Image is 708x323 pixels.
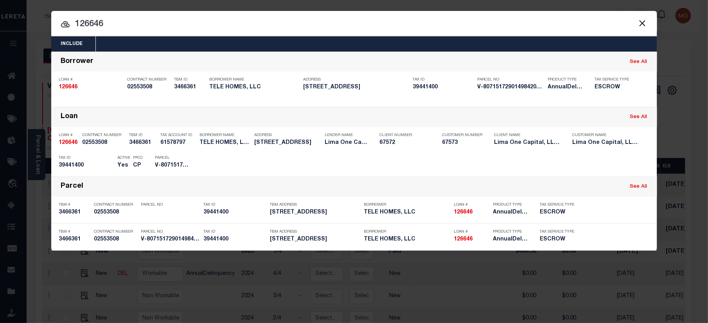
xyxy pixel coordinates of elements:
[548,84,583,91] h5: AnnualDelinquency,Escrow
[630,59,647,65] a: See All
[304,84,409,91] h5: 738 B AVENUE NORFOLK VA 23504
[59,84,124,91] h5: 126646
[255,140,321,146] h5: 738 B AVENUE NORFOLK VA 23504
[129,133,157,138] p: TBM ID
[493,209,528,216] h5: AnnualDelinquency,Escrow
[59,77,124,82] p: Loan #
[493,203,528,207] p: Product Type
[118,156,131,160] p: Active
[540,230,575,234] p: Tax Service Type
[380,140,431,146] h5: 67572
[200,133,251,138] p: Borrower Name
[128,84,171,91] h5: 02553508
[548,77,583,82] p: Product Type
[118,162,129,169] h5: Yes
[595,77,634,82] p: Tax Service Type
[51,36,93,52] button: Include
[413,77,474,82] p: Tax ID
[270,209,360,216] h5: 738 B AVENUE NORFOLK VA 23504
[59,236,90,243] h5: 3466361
[380,133,431,138] p: Client Number
[630,184,647,189] a: See All
[204,209,266,216] h5: 39441400
[442,133,483,138] p: Customer Number
[540,203,575,207] p: Tax Service Type
[364,203,450,207] p: Borrower
[255,133,321,138] p: Address
[454,237,473,242] strong: 126646
[174,84,206,91] h5: 3466361
[129,140,157,146] h5: 3466361
[210,77,300,82] p: Borrower Name
[94,236,137,243] h5: 02553508
[94,230,137,234] p: Contract Number
[595,84,634,91] h5: ESCROW
[210,84,300,91] h5: TELE HOMES, LLC
[59,84,78,90] strong: 126646
[204,236,266,243] h5: 39441400
[59,230,90,234] p: TBM #
[59,133,79,138] p: Loan #
[161,140,196,146] h5: 61578797
[454,210,473,215] strong: 126646
[83,140,126,146] h5: 02553508
[174,77,206,82] p: TBM ID
[133,156,144,160] p: PPCC
[61,57,94,66] div: Borrower
[573,133,639,138] p: Customer Name
[141,230,200,234] p: Parcel No
[51,18,657,31] input: Start typing...
[478,84,544,91] h5: V-8071517290149842073784
[454,230,489,234] p: Loan #
[204,203,266,207] p: Tax ID
[454,209,489,216] h5: 126646
[478,77,544,82] p: Parcel No
[61,113,78,122] div: Loan
[325,133,368,138] p: Lender Name
[59,162,114,169] h5: 39441400
[630,115,647,120] a: See All
[94,203,137,207] p: Contract Number
[325,140,368,146] h5: Lima One Capital, LLC - Term Po...
[200,140,251,146] h5: TELE HOMES, LLC
[442,140,482,146] h5: 67573
[270,203,360,207] p: TBM Address
[454,236,489,243] h5: 126646
[364,209,450,216] h5: TELE HOMES, LLC
[59,140,79,146] h5: 126646
[204,230,266,234] p: Tax ID
[59,140,78,145] strong: 126646
[304,77,409,82] p: Address
[155,156,190,160] p: Parcel
[61,182,84,191] div: Parcel
[59,209,90,216] h5: 3466361
[493,230,528,234] p: Product Type
[454,203,489,207] p: Loan #
[128,77,171,82] p: Contract Number
[364,236,450,243] h5: TELE HOMES, LLC
[540,236,575,243] h5: ESCROW
[133,162,144,169] h5: CP
[364,230,450,234] p: Borrower
[494,133,561,138] p: Client Name
[141,203,200,207] p: Parcel No
[59,203,90,207] p: TBM #
[638,18,648,28] button: Close
[270,236,360,243] h5: 738 B AVENUE NORFOLK VA 23504
[141,236,200,243] h5: V-8071517290149842073784
[494,140,561,146] h5: Lima One Capital, LLC - Bridge Portfolio
[573,140,639,146] h5: Lima One Capital, LLC - Term Portfolio
[83,133,126,138] p: Contract Number
[94,209,137,216] h5: 02553508
[413,84,474,91] h5: 39441400
[270,230,360,234] p: TBM Address
[161,133,196,138] p: Tax Account ID
[59,156,114,160] p: Tax ID
[155,162,190,169] h5: V-8071517290149842073784
[540,209,575,216] h5: ESCROW
[493,236,528,243] h5: AnnualDelinquency,Escrow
